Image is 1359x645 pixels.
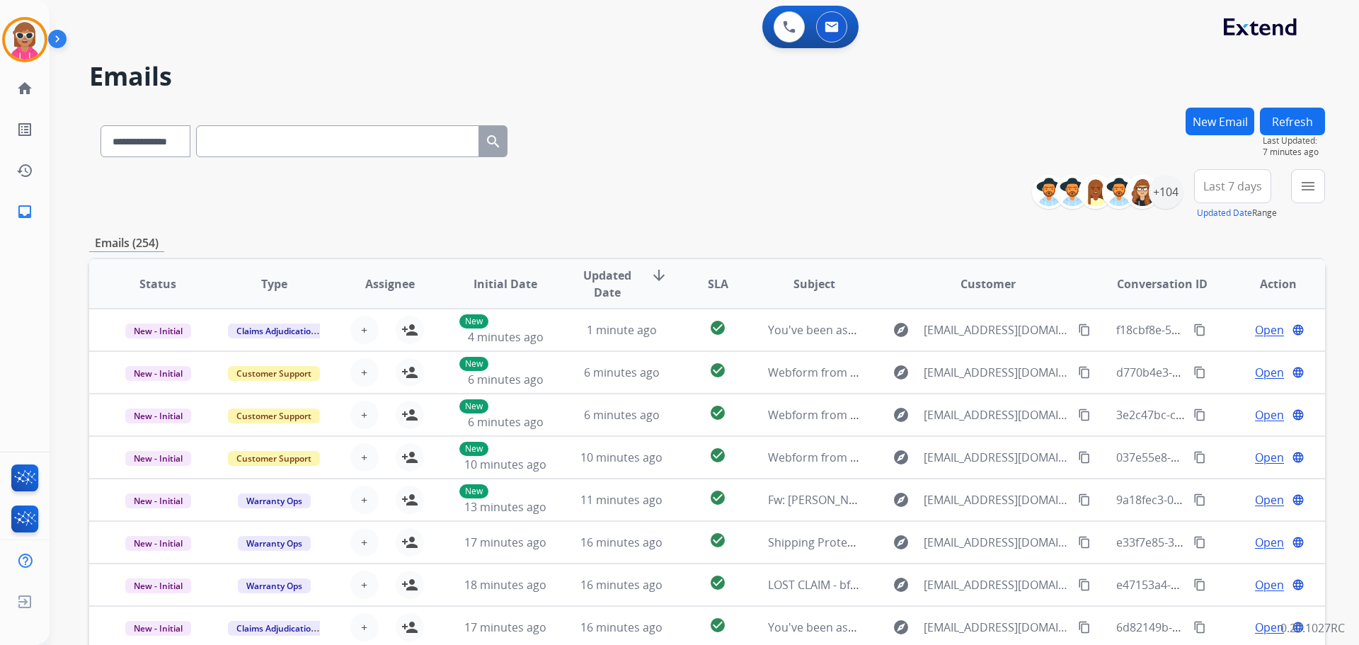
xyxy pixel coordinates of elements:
span: Customer Support [228,366,320,381]
mat-icon: explore [893,449,910,466]
mat-icon: explore [893,364,910,381]
mat-icon: content_copy [1078,536,1091,549]
span: [EMAIL_ADDRESS][DOMAIN_NAME] [924,449,1070,466]
mat-icon: person_add [401,534,418,551]
p: New [459,314,488,329]
mat-icon: check_circle [709,489,726,506]
span: 7 minutes ago [1263,147,1325,158]
mat-icon: check_circle [709,362,726,379]
span: New - Initial [125,493,191,508]
p: 0.20.1027RC [1280,620,1345,637]
span: SLA [708,275,728,292]
span: Open [1255,619,1284,636]
span: Conversation ID [1117,275,1208,292]
p: New [459,484,488,498]
span: Warranty Ops [238,578,311,593]
mat-icon: check_circle [709,574,726,591]
mat-icon: language [1292,409,1304,421]
mat-icon: language [1292,493,1304,506]
span: [EMAIL_ADDRESS][DOMAIN_NAME] [924,534,1070,551]
span: New - Initial [125,324,191,338]
mat-icon: language [1292,578,1304,591]
button: + [350,443,379,472]
mat-icon: content_copy [1078,451,1091,464]
mat-icon: content_copy [1078,366,1091,379]
span: 13 minutes ago [464,499,546,515]
span: 3e2c47bc-cfba-49fd-8ca3-ebdf36c28193 [1116,407,1326,423]
span: 10 minutes ago [464,457,546,472]
span: 1 minute ago [587,322,657,338]
mat-icon: inbox [16,203,33,220]
button: + [350,528,379,556]
mat-icon: content_copy [1193,451,1206,464]
mat-icon: explore [893,491,910,508]
mat-icon: list_alt [16,121,33,138]
span: Status [139,275,176,292]
span: New - Initial [125,451,191,466]
button: Updated Date [1197,207,1252,219]
span: + [361,449,367,466]
div: +104 [1149,175,1183,209]
span: Webform from [EMAIL_ADDRESS][DOMAIN_NAME] on [DATE] [768,450,1089,465]
mat-icon: content_copy [1078,621,1091,634]
mat-icon: content_copy [1193,366,1206,379]
span: You've been assigned a new service order: be544f26-c41f-4870-ab10-46e1a86882f8 [768,322,1207,338]
span: Initial Date [474,275,537,292]
mat-icon: content_copy [1193,324,1206,336]
span: LOST CLAIM - bfe0808f-fae5-43d3-84e6-1e94e79aa0a9 [768,577,1050,593]
mat-icon: content_copy [1078,493,1091,506]
span: Warranty Ops [238,536,311,551]
span: Fw: [PERSON_NAME] - REQUEST FOR REFUND on 5 Year Warranty [768,492,1112,508]
img: avatar [5,20,45,59]
span: Assignee [365,275,415,292]
mat-icon: content_copy [1078,409,1091,421]
span: Shipping Protection Plan Invc# 37053172 [768,535,985,550]
span: New - Initial [125,621,191,636]
span: + [361,534,367,551]
span: New - Initial [125,366,191,381]
span: Open [1255,534,1284,551]
mat-icon: person_add [401,449,418,466]
span: [EMAIL_ADDRESS][DOMAIN_NAME] [924,321,1070,338]
mat-icon: content_copy [1078,578,1091,591]
span: + [361,364,367,381]
button: + [350,316,379,344]
span: 6 minutes ago [584,407,660,423]
mat-icon: explore [893,576,910,593]
span: Open [1255,449,1284,466]
p: Emails (254) [89,234,164,252]
p: New [459,442,488,456]
span: e47153a4-8732-4afe-aac6-2d034e83dc7e [1116,577,1331,593]
span: + [361,406,367,423]
span: [EMAIL_ADDRESS][DOMAIN_NAME] [924,619,1070,636]
mat-icon: language [1292,366,1304,379]
mat-icon: explore [893,534,910,551]
span: Updated Date [575,267,640,301]
span: Open [1255,491,1284,508]
mat-icon: arrow_downward [650,267,667,284]
span: Warranty Ops [238,493,311,508]
span: 11 minutes ago [580,492,663,508]
mat-icon: explore [893,321,910,338]
span: Customer Support [228,451,320,466]
button: Last 7 days [1194,169,1271,203]
span: New - Initial [125,409,191,423]
button: + [350,571,379,599]
span: Open [1255,364,1284,381]
mat-icon: history [16,162,33,179]
span: + [361,491,367,508]
span: Webform from [EMAIL_ADDRESS][DOMAIN_NAME] on [DATE] [768,407,1089,423]
mat-icon: language [1292,451,1304,464]
mat-icon: check_circle [709,617,726,634]
mat-icon: check_circle [709,319,726,336]
span: + [361,321,367,338]
mat-icon: check_circle [709,532,726,549]
th: Action [1209,259,1325,309]
button: + [350,613,379,641]
span: + [361,619,367,636]
span: 6 minutes ago [468,414,544,430]
span: You've been assigned a new service order: fda737d9-8902-4348-8df6-21f665091d3a [768,620,1209,635]
span: Range [1197,207,1277,219]
mat-icon: language [1292,536,1304,549]
button: Refresh [1260,108,1325,135]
